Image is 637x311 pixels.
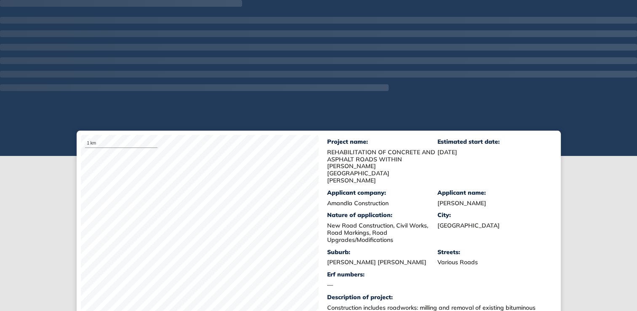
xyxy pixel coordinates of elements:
div: [PERSON_NAME] [437,200,548,207]
div: [GEOGRAPHIC_DATA] [437,222,548,229]
div: Project name: [327,138,438,145]
div: Applicant name: [437,189,548,196]
div: Streets: [437,249,548,256]
div: City: [437,212,548,219]
div: Estimated start date: [437,138,548,145]
div: Applicant company: [327,189,438,196]
div: 1 km [85,139,157,148]
div: Amandla Construction [327,200,438,207]
div: Nature of application: [327,212,438,219]
div: — [327,282,438,289]
div: [PERSON_NAME] [PERSON_NAME] [327,259,438,266]
div: [DATE] [437,149,548,156]
div: Description of project: [327,294,548,301]
div: Erf numbers: [327,271,438,278]
div: Suburb: [327,249,438,256]
div: New Road Construction, Civil Works, Road Markings, Road Upgrades/Modifications [327,222,438,243]
div: Various Roads [437,259,548,266]
div: REHABILITATION OF CONCRETE AND ASPHALT ROADS WITHIN [PERSON_NAME][GEOGRAPHIC_DATA][PERSON_NAME] [327,149,438,184]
